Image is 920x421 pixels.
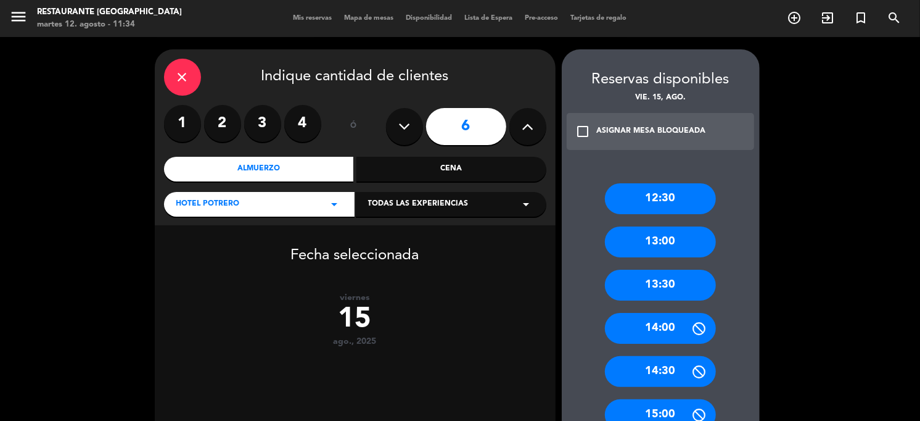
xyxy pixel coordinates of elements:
[605,356,716,387] div: 14:30
[605,227,716,257] div: 13:00
[164,157,354,181] div: Almuerzo
[519,197,534,212] i: arrow_drop_down
[155,303,556,336] div: 15
[175,70,190,85] i: close
[605,183,716,214] div: 12:30
[576,124,591,139] i: check_box_outline_blank
[787,10,802,25] i: add_circle_outline
[155,336,556,347] div: ago., 2025
[356,157,546,181] div: Cena
[164,105,201,142] label: 1
[204,105,241,142] label: 2
[400,15,459,22] span: Disponibilidad
[155,228,556,268] div: Fecha seleccionada
[562,92,760,104] div: vie. 15, ago.
[597,125,706,138] div: ASIGNAR MESA BLOQUEADA
[37,6,182,19] div: Restaurante [GEOGRAPHIC_DATA]
[339,15,400,22] span: Mapa de mesas
[565,15,633,22] span: Tarjetas de regalo
[327,197,342,212] i: arrow_drop_down
[9,7,28,30] button: menu
[820,10,835,25] i: exit_to_app
[244,105,281,142] label: 3
[887,10,902,25] i: search
[605,270,716,301] div: 13:30
[155,293,556,303] div: viernes
[9,7,28,26] i: menu
[459,15,519,22] span: Lista de Espera
[853,10,868,25] i: turned_in_not
[284,105,321,142] label: 4
[368,198,469,210] span: Todas las experiencias
[605,313,716,344] div: 14:00
[287,15,339,22] span: Mis reservas
[37,19,182,31] div: martes 12. agosto - 11:34
[562,68,760,92] div: Reservas disponibles
[164,59,546,96] div: Indique cantidad de clientes
[334,105,374,148] div: ó
[176,198,240,210] span: Hotel Potrero
[519,15,565,22] span: Pre-acceso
